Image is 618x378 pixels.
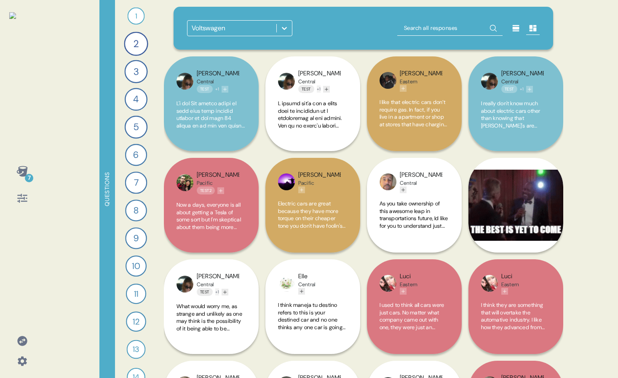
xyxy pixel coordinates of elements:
[215,85,219,93] button: +1
[126,340,145,359] div: 13
[298,288,305,295] button: Add tag
[197,186,215,194] a: Test2
[298,69,341,78] div: [PERSON_NAME]
[197,78,239,85] div: Central
[400,78,442,85] div: Eastern
[501,69,544,78] div: [PERSON_NAME]
[501,288,508,295] button: Add tag
[125,172,147,194] div: 7
[400,180,442,186] div: Central
[192,23,225,33] div: Voltswagen
[124,60,147,83] div: 3
[126,311,146,332] div: 12
[380,275,396,292] img: profilepic_3212958722092000.jpg
[501,78,544,85] div: Central
[222,86,228,93] button: Add tag
[197,288,213,296] a: Test
[126,284,146,304] div: 11
[278,73,295,90] img: profilepic_3337408792991098.jpg
[400,186,407,193] button: Add tag
[520,85,524,93] button: +1
[501,272,519,281] div: Luci
[397,21,503,36] input: Search all responses
[400,272,418,281] div: Luci
[400,85,407,92] button: Add tag
[481,73,498,90] img: profilepic_3337408792991098.jpg
[298,186,305,193] button: Add tag
[278,200,346,377] span: Electric cars are great because they have more torque on their cheaper tone you don't have foolin...
[177,174,193,191] img: profilepic_3089692241140989.jpg
[323,86,330,93] button: Add tag
[298,170,341,180] div: [PERSON_NAME]
[197,69,239,78] div: [PERSON_NAME]
[298,272,316,281] div: Elle
[197,85,213,93] a: Test
[400,69,442,78] div: [PERSON_NAME]
[380,72,396,89] img: profilepic_2896428847127629.jpg
[298,180,341,186] div: Pacific
[125,200,147,221] div: 8
[501,281,519,288] div: Eastern
[278,275,295,292] img: profilepic_3097883997000296.jpg
[380,98,449,305] span: I like that electric cars don’t require gas. In fact, if you live in a apartment or shop at store...
[124,116,147,138] div: 5
[317,85,321,93] button: +1
[222,289,228,295] button: Add tag
[215,288,219,295] button: +1
[197,180,239,186] div: Pacific
[197,272,239,281] div: [PERSON_NAME]
[124,88,147,111] div: 4
[177,276,193,293] img: profilepic_3337408792991098.jpg
[400,170,442,180] div: [PERSON_NAME]
[380,200,449,370] span: As you take ownership of this awesome leap in transportations future, Id like for you to understa...
[298,281,316,288] div: Central
[217,187,224,194] button: Add tag
[400,281,418,288] div: Eastern
[125,227,147,249] div: 9
[177,73,193,90] img: profilepic_3337408792991098.jpg
[197,281,239,288] div: Central
[125,256,146,277] div: 10
[25,174,33,182] div: 7
[501,85,517,93] a: Test
[298,85,314,93] a: Test
[124,32,148,56] div: 2
[481,100,551,292] span: I really don't know much about electric cars other than knowing that [PERSON_NAME]'s are electric...
[481,275,498,292] img: profilepic_3212958722092000.jpg
[380,173,396,190] img: profilepic_3370617083018509.jpg
[127,8,144,25] div: 1
[197,170,239,180] div: [PERSON_NAME]
[298,78,341,85] div: Central
[125,144,147,166] div: 6
[9,12,16,19] img: okayhuman.3b1b6348.png
[278,173,295,190] img: profilepic_3897993240216201.jpg
[400,288,407,295] button: Add tag
[526,86,533,93] button: Add tag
